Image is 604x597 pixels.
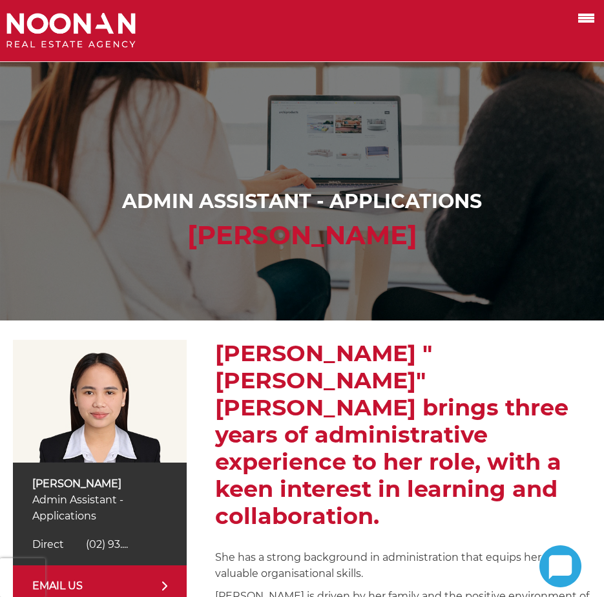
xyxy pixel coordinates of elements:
[32,538,128,550] a: Click to reveal phone number
[13,340,187,463] img: Sherly Ann Fabian
[13,220,591,251] h2: [PERSON_NAME]
[215,340,591,530] h2: [PERSON_NAME] "[PERSON_NAME]" [PERSON_NAME] brings three years of administrative experience to he...
[32,476,167,492] p: [PERSON_NAME]
[32,492,167,524] p: Admin Assistant - Applications
[215,549,591,581] p: She has a strong background in administration that equips her with valuable organisational skills.
[13,190,591,213] h1: Admin Assistant - Applications
[6,13,136,48] img: Noonan Real Estate Agency
[32,538,64,550] span: Direct
[86,538,128,550] span: (02) 93....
